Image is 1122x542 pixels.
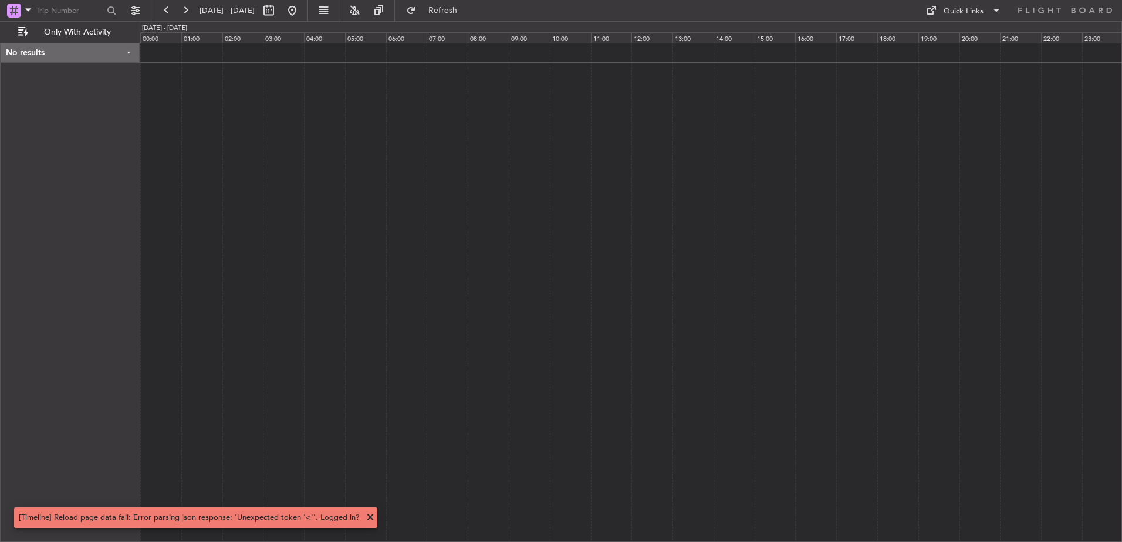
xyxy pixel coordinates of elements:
[755,32,796,43] div: 15:00
[795,32,836,43] div: 16:00
[1041,32,1082,43] div: 22:00
[918,32,959,43] div: 19:00
[672,32,714,43] div: 13:00
[13,23,127,42] button: Only With Activity
[263,32,304,43] div: 03:00
[31,28,124,36] span: Only With Activity
[427,32,468,43] div: 07:00
[200,5,255,16] span: [DATE] - [DATE]
[401,1,471,20] button: Refresh
[304,32,345,43] div: 04:00
[418,6,468,15] span: Refresh
[222,32,263,43] div: 02:00
[591,32,632,43] div: 11:00
[550,32,591,43] div: 10:00
[345,32,386,43] div: 05:00
[142,23,187,33] div: [DATE] - [DATE]
[714,32,755,43] div: 14:00
[631,32,672,43] div: 12:00
[468,32,509,43] div: 08:00
[944,6,984,18] div: Quick Links
[836,32,877,43] div: 17:00
[1000,32,1041,43] div: 21:00
[959,32,1001,43] div: 20:00
[920,1,1007,20] button: Quick Links
[386,32,427,43] div: 06:00
[19,512,360,524] div: [Timeline] Reload page data fail: Error parsing json response: 'Unexpected token '<''. Logged in?
[140,32,181,43] div: 00:00
[181,32,222,43] div: 01:00
[877,32,918,43] div: 18:00
[36,2,103,19] input: Trip Number
[509,32,550,43] div: 09:00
